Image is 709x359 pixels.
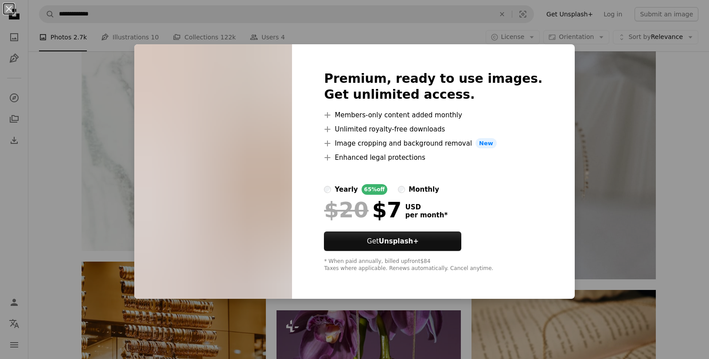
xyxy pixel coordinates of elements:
div: 65% off [362,184,388,195]
span: per month * [405,211,448,219]
input: monthly [398,186,405,193]
strong: Unsplash+ [379,237,419,245]
input: yearly65%off [324,186,331,193]
li: Image cropping and background removal [324,138,542,149]
li: Members-only content added monthly [324,110,542,120]
div: * When paid annually, billed upfront $84 Taxes where applicable. Renews automatically. Cancel any... [324,258,542,272]
span: $20 [324,198,368,221]
div: monthly [409,184,439,195]
h2: Premium, ready to use images. Get unlimited access. [324,71,542,103]
img: premium_photo-1723563578891-e0972abf64e0 [134,44,292,299]
div: $7 [324,198,401,221]
button: GetUnsplash+ [324,232,461,251]
li: Enhanced legal protections [324,152,542,163]
span: New [475,138,497,149]
li: Unlimited royalty-free downloads [324,124,542,135]
span: USD [405,203,448,211]
div: yearly [335,184,358,195]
